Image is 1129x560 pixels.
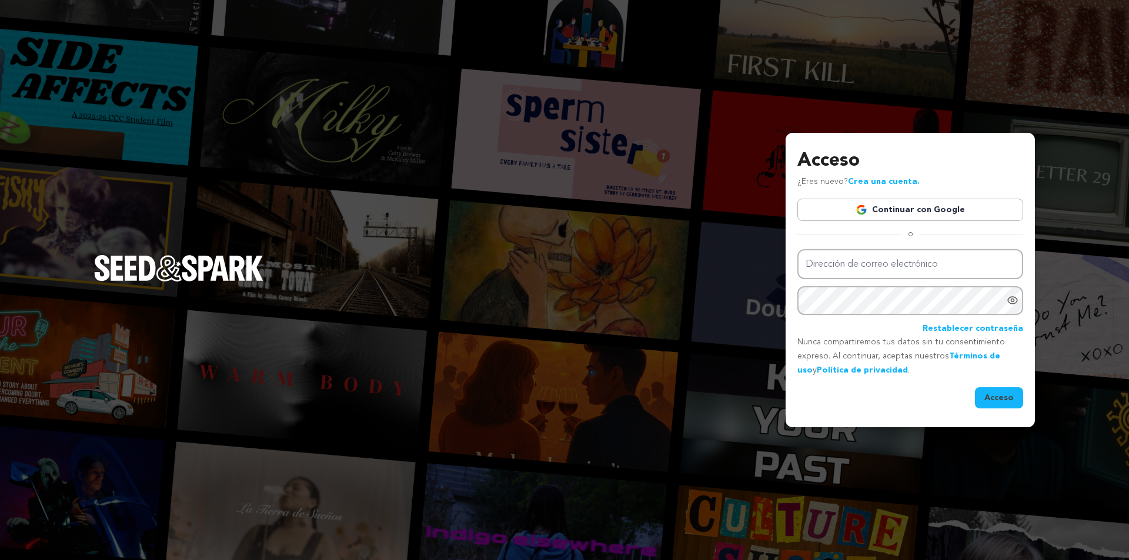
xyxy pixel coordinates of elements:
[856,204,867,216] img: Logotipo de Google
[797,152,860,170] font: Acceso
[797,199,1023,221] a: Continuar con Google
[908,366,910,374] font: .
[923,322,1023,336] a: Restablecer contraseña
[923,324,1023,333] font: Restablecer contraseña
[797,352,1000,374] a: Términos de uso
[975,387,1023,408] button: Acceso
[984,394,1014,402] font: Acceso
[797,338,1005,360] font: Nunca compartiremos tus datos sin tu consentimiento expreso. Al continuar, aceptas nuestros
[813,366,817,374] font: y
[797,177,848,186] font: ¿Eres nuevo?
[872,206,965,214] font: Continuar con Google
[797,249,1023,279] input: Dirección de correo electrónico
[908,230,913,238] font: o
[94,255,263,281] img: Logotipo de Seed&Spark
[817,366,908,374] a: Política de privacidad
[94,255,263,304] a: Página de inicio de Seed&Spark
[848,177,920,186] a: Crea una cuenta.
[1007,294,1018,306] a: Mostrar contraseña como texto sin formato. Advertencia: Esto mostrará tu contraseña en pantalla.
